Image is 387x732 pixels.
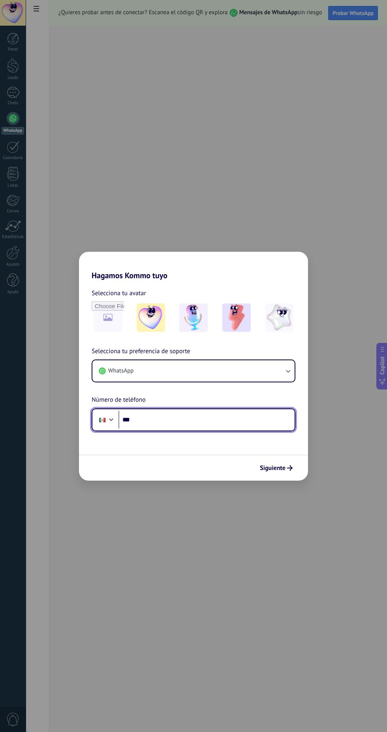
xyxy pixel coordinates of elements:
span: Selecciona tu avatar [92,288,146,298]
img: -2.jpeg [179,303,208,332]
button: Siguiente [256,461,296,475]
span: Selecciona tu preferencia de soporte [92,346,190,357]
div: Mexico: + 52 [95,412,110,428]
img: -4.jpeg [265,303,293,332]
img: -1.jpeg [137,303,165,332]
button: WhatsApp [92,360,295,382]
span: WhatsApp [108,367,133,375]
span: Número de teléfono [92,395,146,405]
h2: Hagamos Kommo tuyo [79,252,308,280]
img: -3.jpeg [222,303,251,332]
span: Siguiente [260,465,286,471]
